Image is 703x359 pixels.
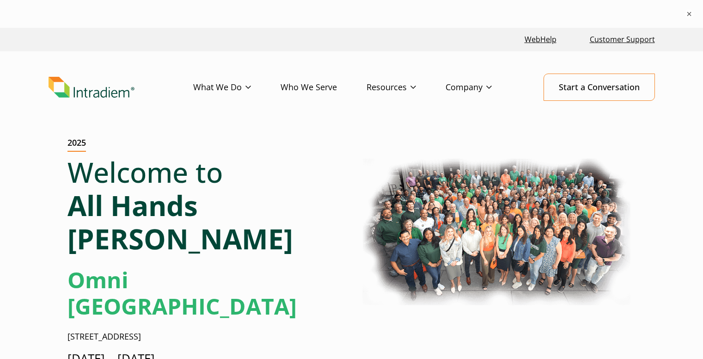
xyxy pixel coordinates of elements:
strong: [PERSON_NAME] [67,220,293,258]
a: Link opens in a new window [521,30,560,50]
a: Start a Conversation [544,74,655,101]
button: × [685,9,694,19]
a: Resources [367,74,446,101]
a: Link to homepage of Intradiem [49,77,193,98]
h1: Welcome to [67,155,344,255]
strong: All Hands [67,186,198,224]
a: Customer Support [586,30,659,50]
a: Who We Serve [281,74,367,101]
img: Intradiem [49,77,134,98]
a: Company [446,74,521,101]
p: [STREET_ADDRESS] [67,331,344,343]
a: What We Do [193,74,281,101]
strong: Omni [GEOGRAPHIC_DATA] [67,265,297,322]
h2: 2025 [67,138,86,152]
